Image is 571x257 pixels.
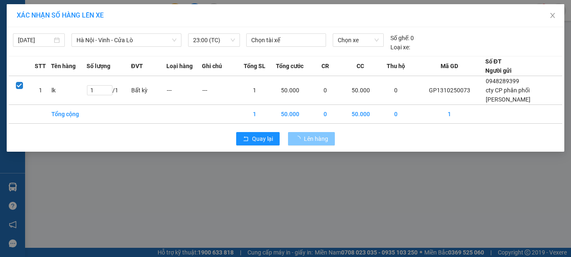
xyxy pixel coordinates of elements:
img: logo.jpg [10,10,52,52]
span: Thu hộ [387,61,405,71]
td: --- [166,76,202,105]
button: rollbackQuay lại [236,132,280,145]
span: Số ghế: [390,33,409,43]
b: GỬI : VP Giải Phóng [10,61,112,74]
td: 1 [30,76,51,105]
td: 1 [237,76,273,105]
span: Tổng cước [276,61,303,71]
td: 50.000 [273,105,308,124]
td: 0 [378,76,414,105]
td: Tổng cộng [51,105,87,124]
span: ĐVT [131,61,143,71]
td: 50.000 [273,76,308,105]
td: 50.000 [343,105,379,124]
span: Hà Nội - Vinh - Cửa Lò [76,34,176,46]
div: 0 [390,33,414,43]
td: GP1310250073 [414,76,485,105]
span: Ghi chú [202,61,222,71]
span: Tên hàng [51,61,76,71]
span: CC [357,61,364,71]
span: Loại hàng [166,61,193,71]
span: CR [321,61,329,71]
span: Tổng SL [244,61,265,71]
td: 0 [308,105,343,124]
li: [PERSON_NAME], [PERSON_NAME] [78,20,349,31]
span: Quay lại [252,134,273,143]
span: 0948289399 [486,78,519,84]
span: STT [35,61,46,71]
span: close [549,12,556,19]
td: 0 [378,105,414,124]
span: Chọn xe [338,34,379,46]
div: Số ĐT Người gửi [485,57,512,75]
button: Lên hàng [288,132,335,145]
span: rollback [243,136,249,142]
td: lk [51,76,87,105]
li: Hotline: 02386655777, 02462925925, 0944789456 [78,31,349,41]
input: 13/10/2025 [18,36,52,45]
span: Số lượng [87,61,110,71]
span: XÁC NHẬN SỐ HÀNG LÊN XE [17,11,104,19]
span: down [172,38,177,43]
td: 1 [414,105,485,124]
span: cty CP phân phối [PERSON_NAME] [486,87,530,103]
span: Mã GD [441,61,458,71]
td: 1 [237,105,273,124]
td: / 1 [87,76,131,105]
td: 50.000 [343,76,379,105]
span: loading [295,136,304,142]
td: 0 [308,76,343,105]
td: --- [202,76,237,105]
span: 23:00 (TC) [193,34,235,46]
span: Lên hàng [304,134,328,143]
button: Close [541,4,564,28]
td: Bất kỳ [131,76,166,105]
span: Loại xe: [390,43,410,52]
